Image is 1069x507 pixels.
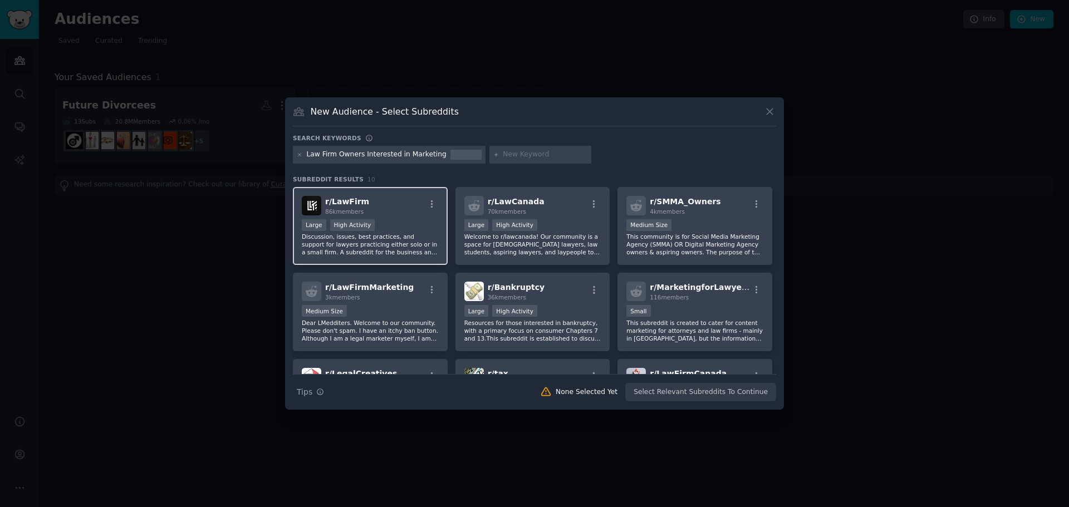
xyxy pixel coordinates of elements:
[626,219,671,231] div: Medium Size
[302,319,439,342] p: Dear LMedditers. Welcome to our community. Please don't spam. I have an itchy ban button. Althoug...
[626,319,763,342] p: This subreddit is created to cater for content marketing for attorneys and law firms - mainly in ...
[293,382,328,402] button: Tips
[464,282,484,301] img: Bankruptcy
[325,197,369,206] span: r/ LawFirm
[626,305,650,317] div: Small
[330,219,375,231] div: High Activity
[325,294,360,301] span: 3k members
[464,368,484,387] img: tax
[325,283,414,292] span: r/ LawFirmMarketing
[302,233,439,256] p: Discussion, issues, best practices, and support for lawyers practicing either solo or in a small ...
[650,208,685,215] span: 4k members
[302,219,326,231] div: Large
[302,368,321,387] img: LegalCreatives
[626,233,763,256] p: This community is for Social Media Marketing Agency (SMMA) OR Digital Marketing Agency owners & a...
[488,208,526,215] span: 70k members
[556,387,617,397] div: None Selected Yet
[650,369,727,378] span: r/ LawFirmCanada
[488,294,526,301] span: 36k members
[650,294,689,301] span: 116 members
[297,386,312,398] span: Tips
[325,369,397,378] span: r/ LegalCreatives
[367,176,375,183] span: 10
[488,197,545,206] span: r/ LawCanada
[492,219,537,231] div: High Activity
[311,106,459,117] h3: New Audience - Select Subreddits
[293,175,364,183] span: Subreddit Results
[464,319,601,342] p: Resources for those interested in bankruptcy, with a primary focus on consumer Chapters 7 and 13....
[464,233,601,256] p: Welcome to r/lawcanada! Our community is a space for [DEMOGRAPHIC_DATA] lawyers, law students, as...
[488,283,545,292] span: r/ Bankruptcy
[503,150,587,160] input: New Keyword
[464,219,489,231] div: Large
[488,369,508,378] span: r/ tax
[325,208,364,215] span: 86k members
[650,197,720,206] span: r/ SMMA_Owners
[307,150,447,160] div: Law Firm Owners Interested in Marketing
[302,196,321,215] img: LawFirm
[302,305,347,317] div: Medium Size
[626,368,646,387] img: LawFirmCanada
[464,305,489,317] div: Large
[650,283,750,292] span: r/ MarketingforLawyers
[492,305,537,317] div: High Activity
[293,134,361,142] h3: Search keywords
